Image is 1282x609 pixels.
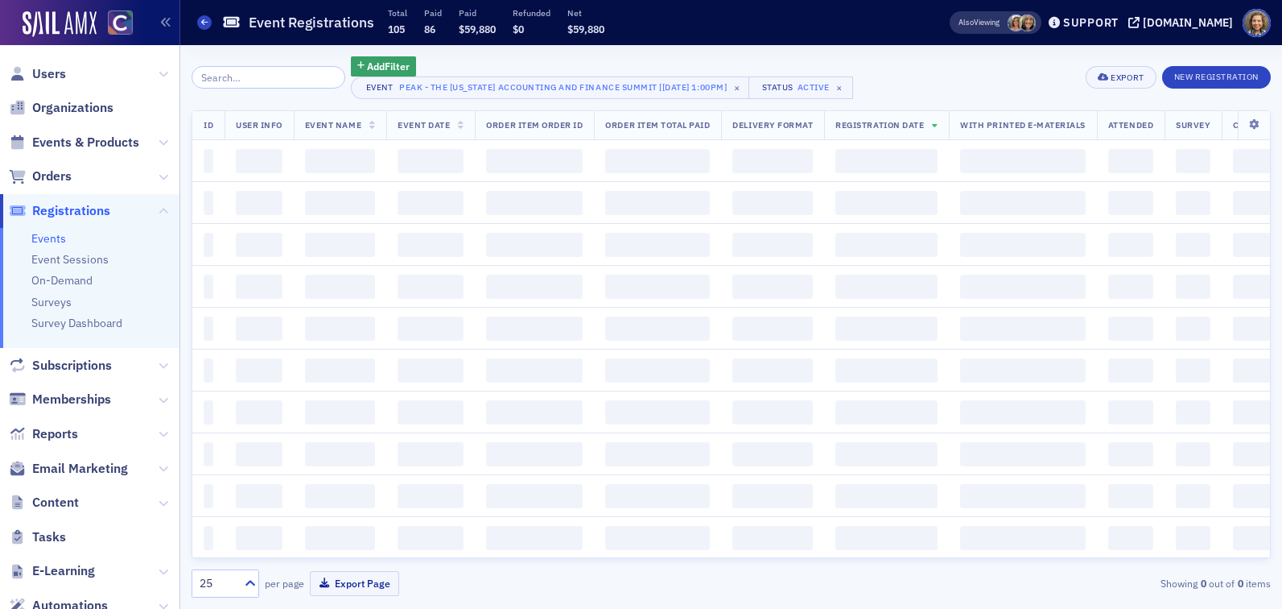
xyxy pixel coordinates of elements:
[835,442,938,466] span: ‌
[1108,317,1153,341] span: ‌
[486,400,583,425] span: ‌
[204,233,213,257] span: ‌
[9,168,72,185] a: Orders
[32,562,95,580] span: E-Learning
[486,119,583,130] span: Order Item Order ID
[1143,15,1233,30] div: [DOMAIN_NAME]
[960,149,1086,173] span: ‌
[236,358,282,383] span: ‌
[31,316,122,330] a: Survey Dashboard
[1108,526,1153,550] span: ‌
[732,400,813,425] span: ‌
[1108,149,1153,173] span: ‌
[732,233,813,257] span: ‌
[9,425,78,443] a: Reports
[204,400,213,425] span: ‌
[922,576,1271,590] div: Showing out of items
[605,149,710,173] span: ‌
[305,400,375,425] span: ‌
[605,358,710,383] span: ‌
[605,442,710,466] span: ‌
[486,149,583,173] span: ‌
[31,252,109,267] a: Event Sessions
[486,317,583,341] span: ‌
[732,358,813,383] span: ‌
[367,59,410,73] span: Add Filter
[1243,9,1271,37] span: Profile
[1111,73,1144,82] div: Export
[32,357,112,375] span: Subscriptions
[1086,66,1156,89] button: Export
[1162,68,1271,83] a: New Registration
[835,358,938,383] span: ‌
[1176,526,1210,550] span: ‌
[236,484,282,508] span: ‌
[835,484,938,508] span: ‌
[1176,400,1210,425] span: ‌
[1108,484,1153,508] span: ‌
[486,233,583,257] span: ‌
[398,526,464,550] span: ‌
[605,317,710,341] span: ‌
[424,23,435,35] span: 86
[23,11,97,37] img: SailAMX
[305,275,375,299] span: ‌
[236,191,282,215] span: ‌
[108,10,133,35] img: SailAMX
[9,357,112,375] a: Subscriptions
[835,149,938,173] span: ‌
[798,82,830,93] div: Active
[1176,442,1210,466] span: ‌
[32,65,66,83] span: Users
[960,484,1086,508] span: ‌
[486,275,583,299] span: ‌
[9,99,113,117] a: Organizations
[97,10,133,38] a: View Homepage
[305,191,375,215] span: ‌
[9,562,95,580] a: E-Learning
[960,442,1086,466] span: ‌
[398,275,464,299] span: ‌
[732,484,813,508] span: ‌
[960,317,1086,341] span: ‌
[1108,275,1153,299] span: ‌
[305,119,361,130] span: Event Name
[605,275,710,299] span: ‌
[31,295,72,309] a: Surveys
[730,81,744,95] span: ×
[1108,358,1153,383] span: ‌
[31,273,93,288] a: On-Demand
[204,484,213,508] span: ‌
[249,13,374,32] h1: Event Registrations
[835,400,938,425] span: ‌
[835,317,938,341] span: ‌
[459,7,496,19] p: Paid
[424,7,442,19] p: Paid
[835,119,924,130] span: Registration Date
[9,528,66,546] a: Tasks
[1176,275,1210,299] span: ‌
[567,7,604,19] p: Net
[310,571,399,596] button: Export Page
[605,233,710,257] span: ‌
[305,442,375,466] span: ‌
[32,99,113,117] span: Organizations
[204,442,213,466] span: ‌
[513,23,524,35] span: $0
[398,442,464,466] span: ‌
[305,526,375,550] span: ‌
[9,391,111,408] a: Memberships
[32,494,79,512] span: Content
[958,17,1000,28] span: Viewing
[399,79,727,95] div: PEAK - The [US_STATE] Accounting and Finance Summit [[DATE] 1:00pm]
[363,82,397,93] div: Event
[486,358,583,383] span: ‌
[398,191,464,215] span: ‌
[351,77,751,99] button: EventPEAK - The [US_STATE] Accounting and Finance Summit [[DATE] 1:00pm]×
[958,17,974,27] div: Also
[732,275,813,299] span: ‌
[732,317,813,341] span: ‌
[1108,191,1153,215] span: ‌
[732,526,813,550] span: ‌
